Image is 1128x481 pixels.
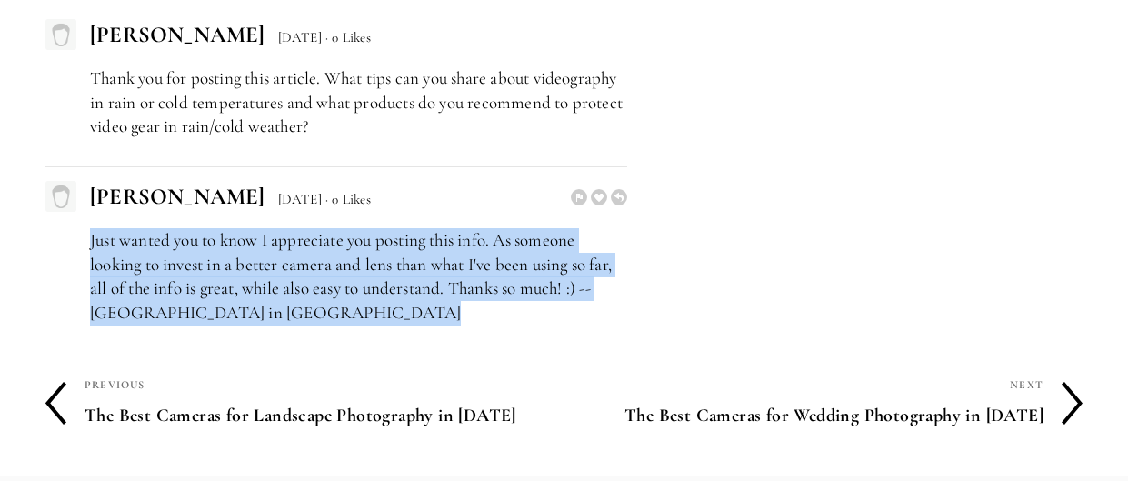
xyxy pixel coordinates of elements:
[611,189,627,205] span: Reply
[85,396,564,435] h4: The Best Cameras for Landscape Photography in [DATE]
[564,396,1044,435] h4: The Best Cameras for Wedding Photography in [DATE]
[571,189,587,205] span: Report
[85,373,564,396] div: Previous
[278,29,322,45] span: [DATE]
[325,191,371,207] span: · 0 Likes
[564,373,1083,435] a: Next The Best Cameras for Wedding Photography in [DATE]
[325,29,371,45] span: · 0 Likes
[564,373,1044,396] div: Next
[278,191,322,207] span: [DATE]
[90,183,265,210] span: [PERSON_NAME]
[45,373,564,435] a: Previous The Best Cameras for Landscape Photography in [DATE]
[591,189,607,205] span: Like
[90,228,627,325] p: Just wanted you to know I appreciate you posting this info. As someone looking to invest in a bet...
[90,21,265,48] span: [PERSON_NAME]
[90,66,627,139] p: Thank you for posting this article. What tips can you share about videography in rain or cold tem...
